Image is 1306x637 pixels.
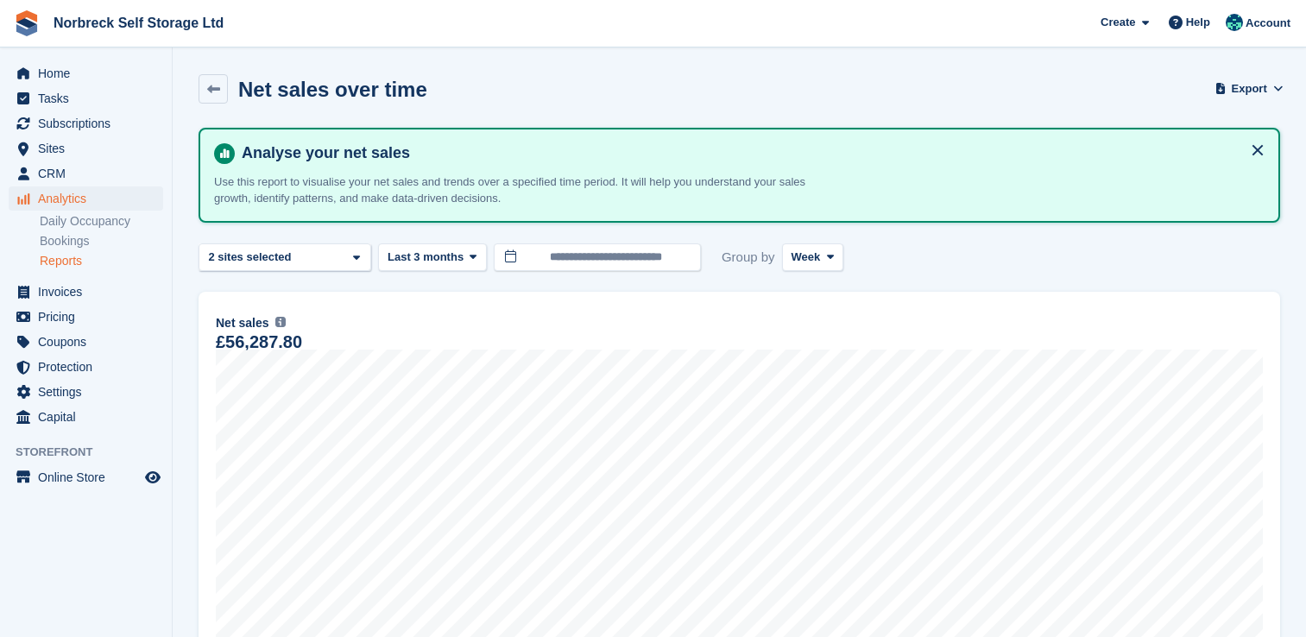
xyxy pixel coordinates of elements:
[38,405,142,429] span: Capital
[9,86,163,110] a: menu
[1101,14,1135,31] span: Create
[205,249,298,266] div: 2 sites selected
[792,249,821,266] span: Week
[38,86,142,110] span: Tasks
[782,243,843,272] button: Week
[9,61,163,85] a: menu
[216,335,302,350] div: £56,287.80
[378,243,487,272] button: Last 3 months
[9,280,163,304] a: menu
[9,111,163,136] a: menu
[235,143,1265,163] h4: Analyse your net sales
[9,380,163,404] a: menu
[9,305,163,329] a: menu
[9,355,163,379] a: menu
[1226,14,1243,31] img: Sally King
[38,465,142,489] span: Online Store
[16,444,172,461] span: Storefront
[40,253,163,269] a: Reports
[40,233,163,249] a: Bookings
[38,136,142,161] span: Sites
[1232,80,1267,98] span: Export
[38,111,142,136] span: Subscriptions
[38,330,142,354] span: Coupons
[9,465,163,489] a: menu
[216,314,268,332] span: Net sales
[9,186,163,211] a: menu
[142,467,163,488] a: Preview store
[38,161,142,186] span: CRM
[38,186,142,211] span: Analytics
[722,243,775,272] span: Group by
[275,317,286,327] img: icon-info-grey-7440780725fd019a000dd9b08b2336e03edf1995a4989e88bcd33f0948082b44.svg
[9,330,163,354] a: menu
[38,380,142,404] span: Settings
[388,249,464,266] span: Last 3 months
[9,136,163,161] a: menu
[38,280,142,304] span: Invoices
[47,9,230,37] a: Norbreck Self Storage Ltd
[38,61,142,85] span: Home
[9,405,163,429] a: menu
[1246,15,1290,32] span: Account
[1186,14,1210,31] span: Help
[38,355,142,379] span: Protection
[214,173,818,207] p: Use this report to visualise your net sales and trends over a specified time period. It will help...
[40,213,163,230] a: Daily Occupancy
[14,10,40,36] img: stora-icon-8386f47178a22dfd0bd8f6a31ec36ba5ce8667c1dd55bd0f319d3a0aa187defe.svg
[1218,74,1280,103] button: Export
[38,305,142,329] span: Pricing
[238,78,427,101] h2: Net sales over time
[9,161,163,186] a: menu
